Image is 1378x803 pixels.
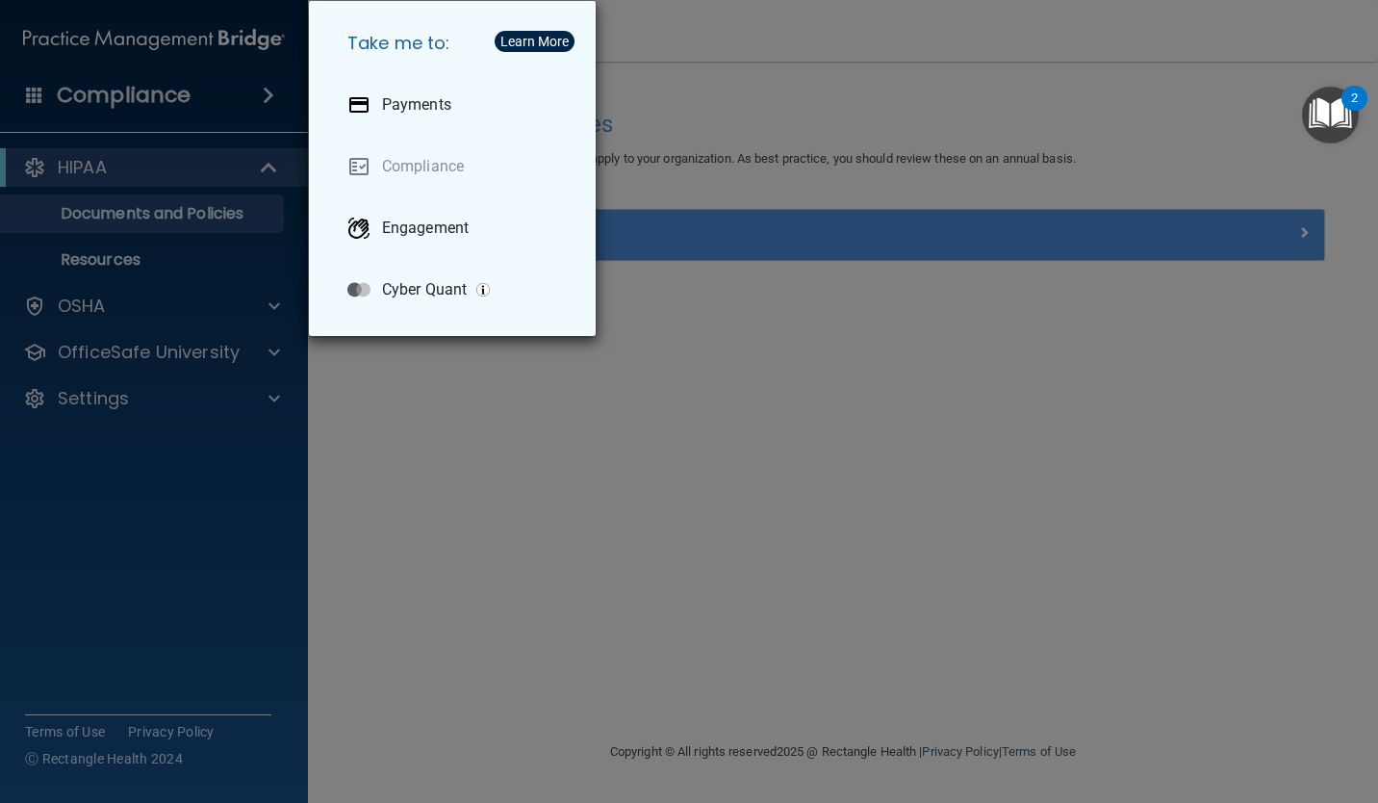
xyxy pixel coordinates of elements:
div: Learn More [500,35,569,48]
a: Compliance [332,140,580,194]
button: Learn More [495,31,574,52]
div: 2 [1351,98,1358,123]
button: Open Resource Center, 2 new notifications [1302,87,1359,143]
a: Cyber Quant [332,263,580,317]
p: Engagement [382,219,469,238]
a: Engagement [332,201,580,255]
h5: Take me to: [332,16,580,70]
p: Payments [382,95,451,115]
a: Payments [332,78,580,132]
p: Cyber Quant [382,280,467,299]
